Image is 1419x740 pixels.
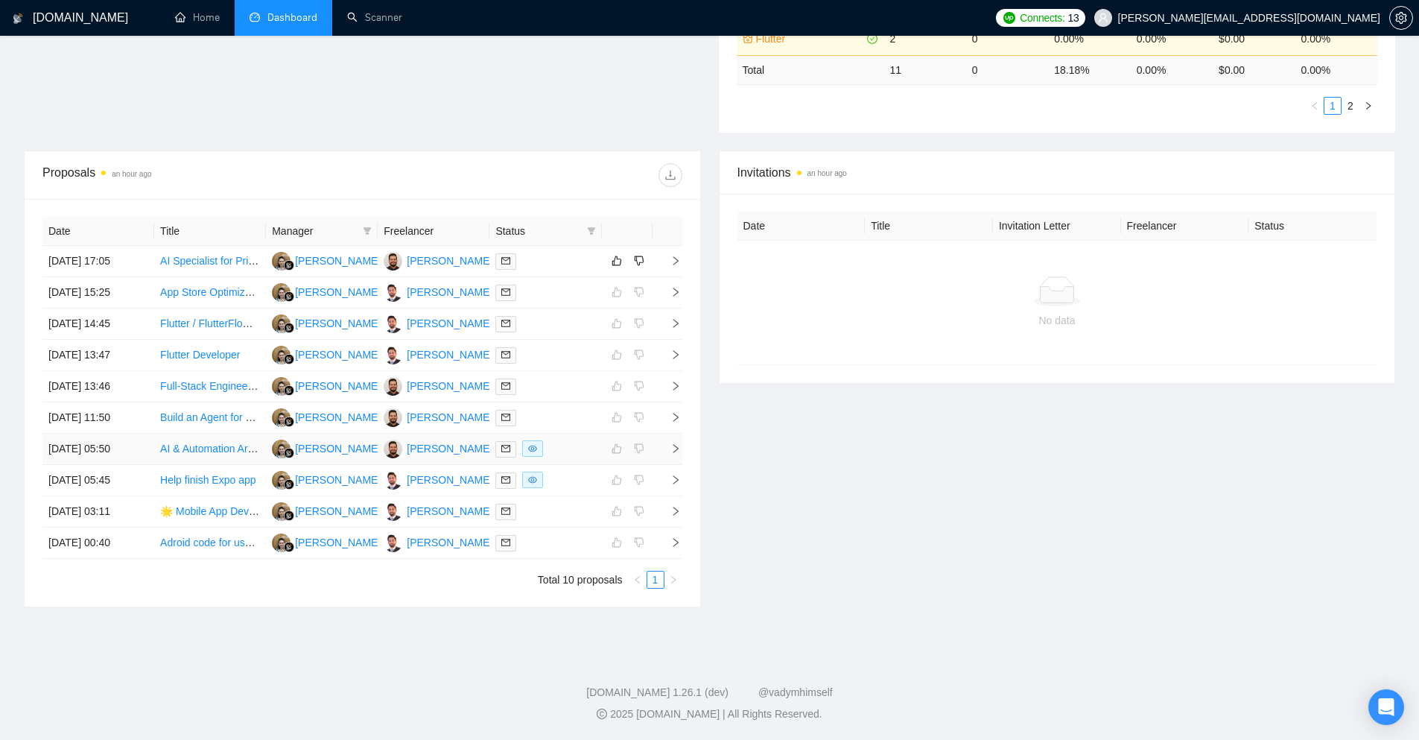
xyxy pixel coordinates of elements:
a: ES[PERSON_NAME] [272,411,381,423]
div: [PERSON_NAME] [407,534,492,551]
li: 1 [647,571,664,589]
a: ES[PERSON_NAME] [272,379,381,391]
a: 🌟 Mobile App Developer / Team Needed for High-Quality Self-Growth App (Inspired by Moonly & Me+) [160,505,636,517]
a: Help finish Expo app [160,474,255,486]
div: [PERSON_NAME] [295,409,381,426]
a: ES[PERSON_NAME] [272,348,381,360]
div: [PERSON_NAME] [295,315,381,332]
div: [PERSON_NAME] [407,253,492,269]
span: mail [501,288,510,297]
td: Flutter Developer [154,340,266,371]
img: ES [272,283,291,302]
span: dislike [634,255,644,267]
th: Date [737,212,866,241]
span: crown [743,34,753,44]
span: right [658,318,681,329]
img: ES [272,377,291,396]
span: right [658,350,681,360]
span: 13 [1068,10,1079,26]
td: Flutter / FlutterFlow Developer for Mobile & Web App [154,309,266,340]
a: Flutter Developer [160,349,240,361]
td: 11 [883,55,965,84]
a: App Store Optimization Specialist Needed for New App [160,286,414,298]
td: Full-Stack Engineer – AI Workflow & Cloud Automation [154,371,266,402]
img: gigradar-bm.png [284,510,294,521]
td: [DATE] 11:50 [42,402,154,434]
th: Title [865,212,993,241]
span: mail [501,413,510,422]
span: download [659,169,682,181]
div: [PERSON_NAME] [295,378,381,394]
a: 1 [1324,98,1341,114]
a: FM[PERSON_NAME] [384,505,492,516]
li: Next Page [664,571,682,589]
span: filter [584,220,599,242]
td: 0 [966,22,1048,55]
img: AA [384,377,402,396]
span: user [1098,13,1108,23]
img: AA [384,440,402,458]
span: mail [501,350,510,359]
a: 1 [647,572,664,588]
a: ES[PERSON_NAME] [272,473,381,485]
div: Open Intercom Messenger [1368,689,1404,725]
a: Flutter [756,31,865,47]
td: 18.18 % [1048,55,1130,84]
td: 2 [883,22,965,55]
td: Build an Agent for Global Boom University Ambassador Program [154,402,266,434]
span: Status [495,223,580,239]
button: left [629,571,647,589]
img: ES [272,314,291,333]
td: [DATE] 15:25 [42,277,154,309]
span: mail [501,444,510,453]
span: right [658,475,681,485]
img: ES [272,534,291,552]
td: $ 0.00 [1213,55,1295,84]
span: mail [501,507,510,516]
div: [PERSON_NAME] [407,472,492,488]
button: left [1306,97,1324,115]
span: eye [528,475,537,484]
td: 0.00% [1295,22,1377,55]
td: [DATE] 17:05 [42,246,154,277]
a: ES[PERSON_NAME] [272,442,381,454]
td: Adroid code for user interface [154,528,266,559]
td: $0.00 [1213,22,1295,55]
div: [PERSON_NAME] [295,440,381,457]
th: Title [154,217,266,246]
img: ES [272,346,291,364]
span: right [658,506,681,516]
img: gigradar-bm.png [284,354,294,364]
img: FM [384,471,402,490]
img: FM [384,346,402,364]
td: Total [737,55,884,84]
div: 2025 [DOMAIN_NAME] | All Rights Reserved. [12,706,1407,722]
a: FM[PERSON_NAME] [384,536,492,548]
span: right [658,412,681,423]
img: gigradar-bm.png [284,385,294,396]
img: FM [384,534,402,552]
div: [PERSON_NAME] [295,534,381,551]
a: ES[PERSON_NAME] [272,285,381,297]
span: right [658,537,681,548]
span: filter [360,220,375,242]
td: [DATE] 05:50 [42,434,154,465]
td: App Store Optimization Specialist Needed for New App [154,277,266,309]
span: mail [501,475,510,484]
div: [PERSON_NAME] [407,409,492,426]
a: Adroid code for user interface [160,537,297,548]
span: mail [501,382,510,390]
td: [DATE] 14:45 [42,309,154,340]
div: [PERSON_NAME] [295,503,381,519]
a: Flutter / FlutterFlow Developer for Mobile & Web App [160,317,404,329]
button: setting [1389,6,1413,30]
button: right [1359,97,1377,115]
img: upwork-logo.png [1003,12,1015,24]
a: Build an Agent for Global Boom University Ambassador Program [160,411,458,423]
th: Date [42,217,154,246]
span: eye [528,444,537,453]
td: AI & Automation Architect – Company-Wide Integration with Lead Nurture Expertise [154,434,266,465]
th: Manager [266,217,378,246]
button: right [664,571,682,589]
li: 2 [1342,97,1359,115]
